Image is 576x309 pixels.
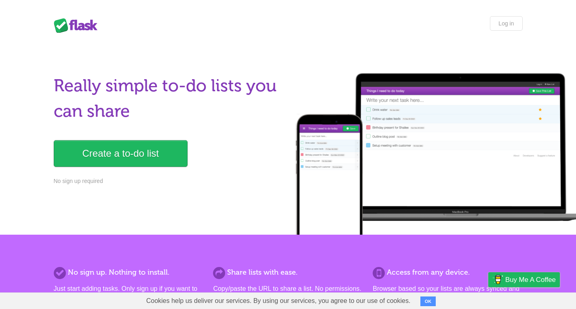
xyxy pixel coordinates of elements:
[420,296,436,306] button: OK
[54,177,283,185] p: No sign up required
[54,140,188,167] a: Create a to-do list
[490,16,522,31] a: Log in
[488,272,560,287] a: Buy me a coffee
[213,284,363,303] p: Copy/paste the URL to share a list. No permissions. No formal invites. It's that simple.
[54,73,283,124] h1: Really simple to-do lists you can share
[505,273,556,287] span: Buy me a coffee
[213,267,363,278] h2: Share lists with ease.
[492,273,503,286] img: Buy me a coffee
[138,293,419,309] span: Cookies help us deliver our services. By using our services, you agree to our use of cookies.
[373,267,522,278] h2: Access from any device.
[54,18,102,33] div: Flask Lists
[54,284,203,303] p: Just start adding tasks. Only sign up if you want to save more than one list.
[373,284,522,303] p: Browser based so your lists are always synced and you can access them from anywhere.
[54,267,203,278] h2: No sign up. Nothing to install.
